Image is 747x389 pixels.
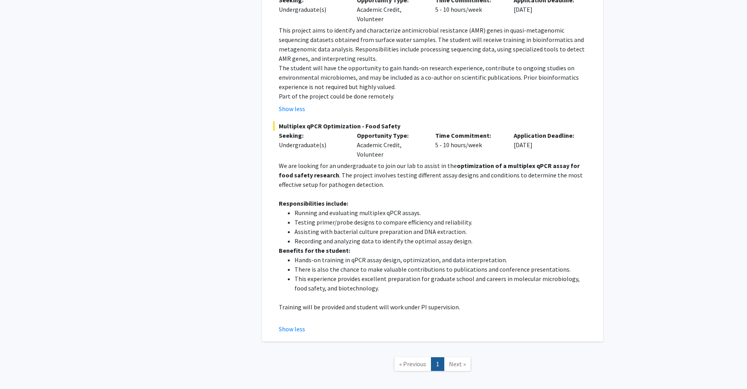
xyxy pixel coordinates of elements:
p: Time Commitment: [435,131,502,140]
li: Recording and analyzing data to identify the optimal assay design. [294,236,592,246]
a: Next Page [444,357,471,371]
li: Running and evaluating multiplex qPCR assays. [294,208,592,217]
li: There is also the chance to make valuable contributions to publications and conference presentati... [294,265,592,274]
p: The student will have the opportunity to gain hands-on research experience, contribute to ongoing... [279,63,592,91]
li: Assisting with bacterial culture preparation and DNA extraction. [294,227,592,236]
p: Training will be provided and student will work under PI supervision. [279,302,592,312]
span: Multiplex qPCR Optimization - Food Safety [273,121,592,131]
li: Testing primer/probe designs to compare efficiency and reliability. [294,217,592,227]
strong: optimization of a multiplex qPCR assay for food safety research [279,162,580,179]
a: Previous Page [394,357,431,371]
li: This experience provides excellent preparation for graduate school and careers in molecular micro... [294,274,592,293]
a: 1 [431,357,444,371]
li: Hands-on training in qPCR assay design, optimization, and data interpretation. [294,255,592,265]
p: Application Deadline: [514,131,580,140]
strong: Benefits for the student: [279,247,350,254]
strong: Responsibilities include: [279,199,348,207]
button: Show less [279,104,305,113]
p: This project aims to identify and characterize antimicrobial resistance (AMR) genes in quasi-meta... [279,26,592,63]
span: « Previous [399,360,426,368]
div: Undergraduate(s) [279,5,345,14]
button: Show less [279,324,305,334]
p: Opportunity Type: [357,131,423,140]
div: 5 - 10 hours/week [429,131,508,159]
p: We are looking for an undergraduate to join our lab to assist in the . The project involves testi... [279,161,592,189]
p: Part of the project could be done remotely. [279,91,592,101]
div: Academic Credit, Volunteer [351,131,429,159]
p: Seeking: [279,131,345,140]
div: [DATE] [508,131,586,159]
nav: Page navigation [262,349,603,381]
div: Undergraduate(s) [279,140,345,150]
span: Next » [449,360,466,368]
iframe: Chat [6,354,33,383]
